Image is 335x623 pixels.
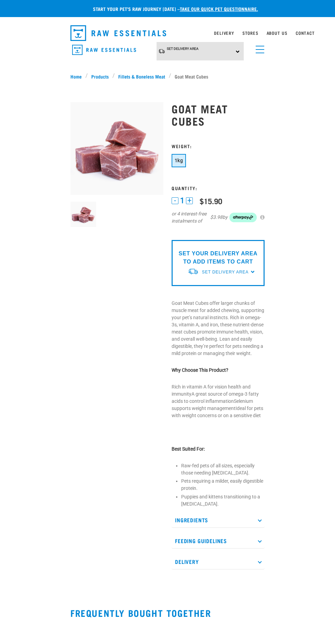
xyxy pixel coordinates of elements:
li: Raw-fed pets of all sizes, especially those needing [MEDICAL_DATA]. [181,462,265,477]
p: Ingredients [172,512,265,528]
img: 1184 Wild Goat Meat Cubes Boneless 01 [70,202,96,227]
p: Delivery [172,554,265,569]
p: SET YOUR DELIVERY AREA TO ADD ITEMS TO CART [177,250,259,266]
a: About Us [267,32,287,34]
p: Goat Meat Cubes offer larger chunks of muscle meat for added chewing, supporting your pet’s natur... [172,300,265,357]
strong: Why Choose This Product? [172,367,228,373]
nav: breadcrumbs [70,73,265,80]
h3: Weight: [172,143,265,148]
p: Rich in vitamin A for vision health and immunityA great source of omega-3 fatty acids to control ... [172,383,265,419]
img: Afterpay [229,213,257,222]
div: or 4 interest-free instalments of by [172,210,265,225]
button: 1kg [172,154,186,167]
span: 1kg [175,158,183,163]
img: 1184 Wild Goat Meat Cubes Boneless 01 [70,102,163,195]
nav: dropdown navigation [65,23,270,44]
button: + [186,197,193,204]
a: Delivery [214,32,234,34]
span: Set Delivery Area [202,270,249,274]
span: $3.98 [210,214,223,221]
img: van-moving.png [188,268,199,275]
img: Raw Essentials Logo [72,45,136,55]
a: Products [88,73,112,80]
a: Fillets & Boneless Meat [115,73,169,80]
button: - [172,197,178,204]
h2: Frequently bought together [70,608,265,618]
a: menu [252,42,265,54]
strong: Best Suited For: [172,446,205,452]
p: Feeding Guidelines [172,533,265,549]
h1: Goat Meat Cubes [172,102,265,127]
a: Home [70,73,85,80]
img: van-moving.png [158,48,165,54]
h3: Quantity: [172,185,265,190]
a: Stores [242,32,258,34]
span: 1 [180,197,184,204]
li: Pets requiring a milder, easily digestible protein. [181,478,265,492]
a: take our quick pet questionnaire. [180,8,258,10]
img: Raw Essentials Logo [70,25,166,41]
div: $15.90 [200,197,222,205]
a: Contact [296,32,315,34]
span: Set Delivery Area [167,47,199,51]
li: Puppies and kittens transitioning to a [MEDICAL_DATA]. [181,493,265,508]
